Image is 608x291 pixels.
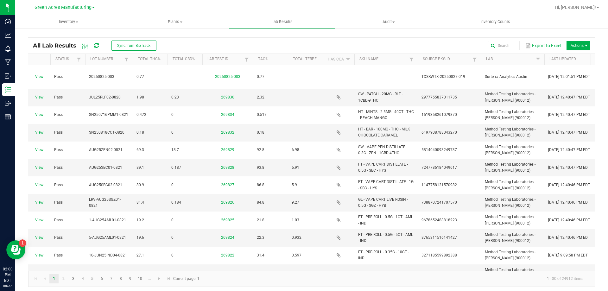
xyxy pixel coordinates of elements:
[548,112,590,117] span: [DATE] 12:40:47 PM EDT
[221,235,234,240] a: 269824
[421,235,457,240] span: 8765311516141427
[173,57,200,62] a: Total CBD%Sortable
[207,57,243,62] a: Lab Test IDSortable
[3,283,12,288] p: 08/27
[89,235,126,240] span: 5-AUG25AML01-0821
[171,235,174,240] span: 0
[89,253,127,257] span: 10-JUN25IND04-0821
[54,235,63,240] span: Pass
[408,55,415,63] a: Filter
[136,130,144,135] span: 0.18
[116,274,125,283] a: Page 8
[485,250,535,260] span: Method Testing Laboratories - [PERSON_NAME] (900012)
[534,55,542,63] a: Filter
[5,18,11,25] inline-svg: Dashboard
[471,55,478,63] a: Filter
[421,95,457,99] span: 2977755837011735
[488,41,520,50] input: Search
[257,112,267,117] span: 0.517
[421,253,457,257] span: 3271185599892388
[136,165,144,170] span: 89.1
[358,215,413,225] span: FT - PRE-ROLL - 0.5G - 1CT - AML - IND
[28,271,595,287] kendo-pager: Current page: 1
[35,5,92,10] span: Green Acres Manufacturing
[126,274,135,283] a: Page 9
[89,130,124,135] span: SN250818CC1-0820
[257,130,264,135] span: 0.18
[54,74,63,79] span: Pass
[548,235,590,240] span: [DATE] 12:40:46 PM EDT
[89,197,121,208] span: LRV-AUG25SGZ01-0821
[548,253,588,257] span: [DATE] 9:09:58 PM EDT
[122,15,229,28] a: Plants
[171,183,174,187] span: 0
[54,148,63,152] span: Pass
[59,274,68,283] a: Page 2
[358,180,414,190] span: FT - VAPE CART DISTILLATE - 1G - SBC - HYS
[54,95,63,99] span: Pass
[89,183,122,187] span: AUG25SBC02-0821
[485,74,527,79] span: Surterra Analytics Austin
[136,112,146,117] span: 0.472
[358,197,408,208] span: GL - VAPE CART LIVE ROSIN - 0.5G - SGZ - HYB
[89,112,128,117] span: SN250716PMM1-0821
[485,162,535,173] span: Method Testing Laboratories - [PERSON_NAME] (900012)
[88,274,97,283] a: Page 5
[257,95,264,99] span: 2.32
[111,41,156,51] button: Sync from BioTrack
[35,183,43,187] a: View
[548,148,590,152] span: [DATE] 12:40:47 PM EDT
[485,232,535,243] span: Method Testing Laboratories - [PERSON_NAME] (900012)
[136,74,144,79] span: 0.77
[472,19,519,25] span: Inventory Counts
[75,55,83,63] a: Filter
[336,19,442,25] span: Audit
[221,165,234,170] a: 269828
[171,95,179,99] span: 0.23
[258,57,285,62] a: TAC%Sortable
[35,112,43,117] a: View
[136,183,144,187] span: 80.9
[49,274,59,283] a: Page 1
[3,266,12,283] p: 02:00 PM EDT
[548,165,590,170] span: [DATE] 12:40:47 PM EDT
[358,127,410,137] span: HT - BAR - 100MG - THC - MILK CHOCOLATE CARAMEL
[358,162,408,173] span: FT - VAPE CART DISTILLATE - 0.5G - SBC - HYS
[6,240,25,259] iframe: Resource center
[485,127,535,137] span: Method Testing Laboratories - [PERSON_NAME] (900012)
[221,112,234,117] a: 269834
[292,218,299,222] span: 1.03
[136,95,144,99] span: 1.98
[292,235,301,240] span: 0.932
[171,165,181,170] span: 0.187
[221,95,234,99] a: 269830
[421,130,457,135] span: 6197908788043270
[359,57,407,62] a: SKU NameSortable
[257,218,264,222] span: 21.8
[221,253,234,257] a: 269822
[292,253,301,257] span: 0.597
[35,148,43,152] a: View
[69,274,78,283] a: Page 3
[221,183,234,187] a: 269827
[485,215,535,225] span: Method Testing Laboratories - [PERSON_NAME] (900012)
[221,218,234,222] a: 269825
[358,232,413,243] span: FT - PRE-ROLL - 0.5G - 5CT - AML - IND
[89,148,123,152] span: AUG25ZEN02-0821
[136,218,144,222] span: 19.2
[221,148,234,152] a: 269829
[123,55,130,63] a: Filter
[221,200,234,205] a: 269826
[548,200,590,205] span: [DATE] 12:40:46 PM EDT
[257,74,264,79] span: 0.77
[485,197,535,208] span: Method Testing Laboratories - [PERSON_NAME] (900012)
[117,43,150,48] span: Sync from BioTrack
[136,235,144,240] span: 19.6
[548,183,590,187] span: [DATE] 12:40:46 PM EDT
[5,59,11,66] inline-svg: Manufacturing
[157,276,162,281] span: Go to the next page
[257,165,264,170] span: 93.8
[54,165,63,170] span: Pass
[486,57,534,62] a: LabSortable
